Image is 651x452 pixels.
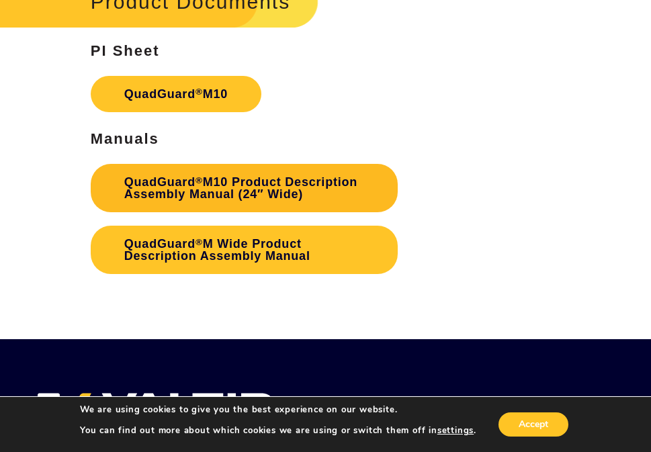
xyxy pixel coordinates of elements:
strong: PI Sheet [91,42,160,59]
sup: ® [196,87,203,97]
button: Accept [498,412,568,437]
p: You can find out more about which cookies we are using or switch them off in . [80,424,476,437]
a: QuadGuard®M10 [91,76,261,112]
p: We are using cookies to give you the best experience on our website. [80,404,476,416]
sup: ® [196,237,203,247]
button: settings [437,424,474,437]
strong: Manuals [91,130,159,147]
a: QuadGuard®M10 Product Description Assembly Manual (24″ Wide) [91,164,398,212]
sup: ® [196,175,203,185]
img: VALTIR [30,393,274,426]
a: QuadGuard®M Wide Product Description Assembly Manual [91,226,398,274]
